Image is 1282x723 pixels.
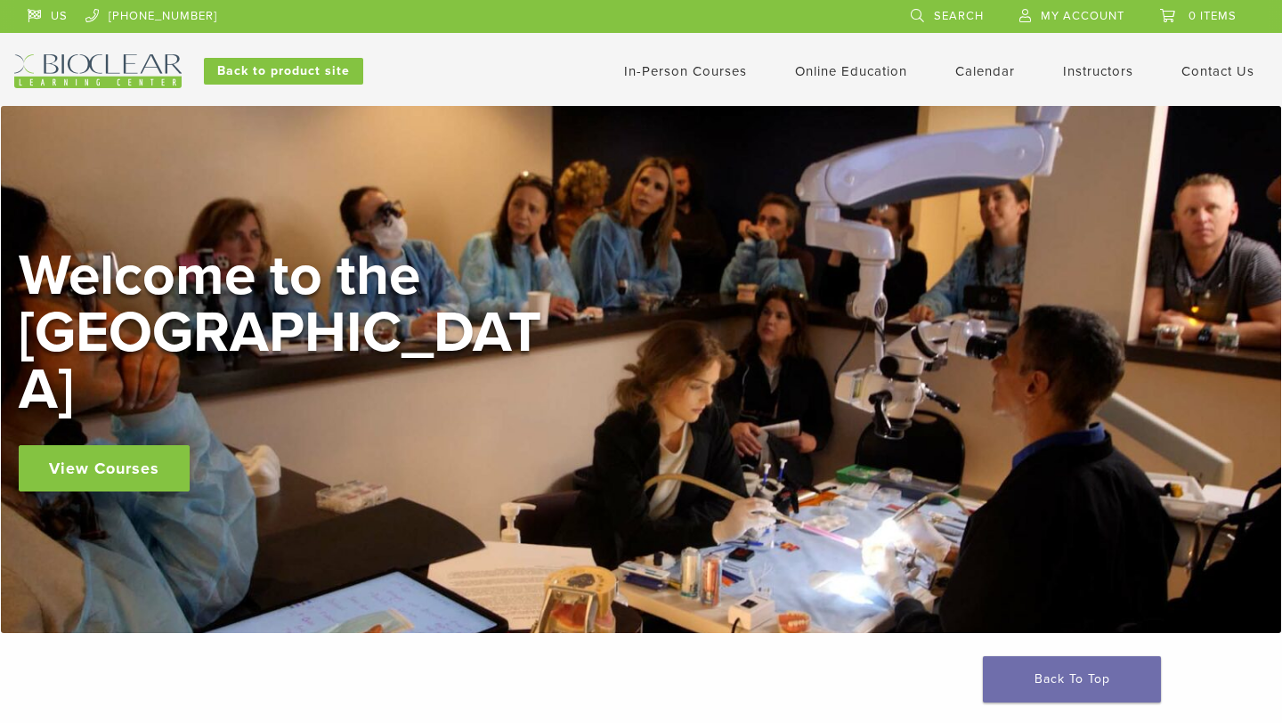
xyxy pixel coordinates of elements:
[204,58,363,85] a: Back to product site
[19,248,553,418] h2: Welcome to the [GEOGRAPHIC_DATA]
[1041,9,1124,23] span: My Account
[983,656,1161,703] a: Back To Top
[955,63,1015,79] a: Calendar
[1181,63,1254,79] a: Contact Us
[934,9,984,23] span: Search
[19,445,190,491] a: View Courses
[624,63,747,79] a: In-Person Courses
[795,63,907,79] a: Online Education
[14,54,182,88] img: Bioclear
[1063,63,1133,79] a: Instructors
[1189,9,1237,23] span: 0 items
